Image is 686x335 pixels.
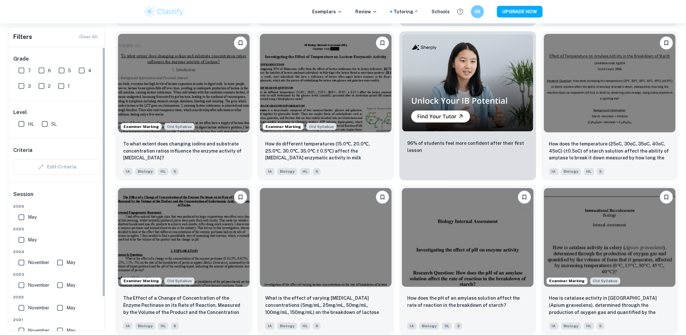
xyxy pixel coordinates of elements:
[13,317,100,323] span: 2021
[68,83,70,90] span: 1
[13,272,100,278] span: 2023
[549,140,670,162] p: How does the temperature (25oC, 30oC, 35oC, 40oC, 45oC) (±0.5oC) of starch solution affect the ab...
[541,31,678,181] a: BookmarkHow does the temperature (25oC, 30oC, 35oC, 40oC, 45oC) (±0.5oC) of starch solution affec...
[597,168,605,175] span: 5
[257,31,394,181] a: Examiner MarkingStarting from the May 2025 session, the Biology IA requirements have changed. It'...
[13,204,100,210] span: 2026
[407,140,528,154] p: 96% of students feel more confident after their first lesson
[13,109,100,116] h6: Level
[123,140,244,162] p: To what extent does changing iodine and substrate concentration ratios influence the enzyme activ...
[260,34,392,133] img: Biology IA example thumbnail: How do different temperatures (15.0℃, 20
[561,323,581,330] span: Biology
[66,282,75,289] span: May
[300,323,310,330] span: HL
[13,295,100,300] span: 2022
[455,6,466,17] button: Help and Feedback
[549,295,670,317] p: How is catalase activity in celery (Apium graveolens), determined through the production of oxyge...
[164,278,195,285] div: Starting from the May 2025 session, the Biology IA requirements have changed. It's OK to refer to...
[28,83,31,90] span: 3
[68,67,71,74] span: 5
[123,295,244,317] p: The Effect of a Change of Concentration of the Enzyme Pectinase on its Rate of Reaction, Measured...
[234,37,247,50] button: Bookmark
[121,124,161,130] span: Examiner Marking
[28,237,37,244] span: May
[376,191,389,204] button: Bookmark
[66,259,75,266] span: May
[48,83,51,90] span: 2
[442,323,452,330] span: SL
[277,323,297,330] span: Biology
[541,186,678,335] a: Examiner MarkingStarting from the May 2025 session, the Biology IA requirements have changed. It'...
[660,191,673,204] button: Bookmark
[300,168,310,175] span: HL
[306,123,337,130] span: Old Syllabus
[135,168,155,175] span: Biology
[28,327,49,334] span: November
[277,168,297,175] span: Biology
[597,323,605,330] span: 5
[28,282,49,289] span: November
[376,37,389,50] button: Bookmark
[88,67,91,74] span: 4
[263,124,303,130] span: Examiner Marking
[544,188,676,287] img: Biology IA example thumbnail: How is catalase activity in celery (Apiu
[590,278,621,285] div: Starting from the May 2025 session, the Biology IA requirements have changed. It's OK to refer to...
[257,186,394,335] a: BookmarkWhat is the effect of varying lactase concentrations (5mg/mL, 25mg/mL, 50mg/mL, 100mg/mL,...
[28,214,37,221] span: May
[13,226,100,232] span: 2025
[13,159,100,175] div: Criteria filters are unavailable when searching by topic
[115,31,252,181] a: Examiner MarkingStarting from the May 2025 session, the Biology IA requirements have changed. It'...
[158,323,168,330] span: HL
[48,67,51,74] span: 6
[474,8,481,15] h6: KK
[118,34,250,133] img: Biology IA example thumbnail: To what extent does changing iodine and
[265,168,275,175] span: IA
[260,188,392,287] img: Biology IA example thumbnail: What is the effect of varying lactase co
[394,8,419,15] a: Tutoring
[13,146,32,154] h6: Criteria
[13,32,32,41] h6: Filters
[399,31,536,181] a: Thumbnail96% of students feel more confident after their first lesson
[118,188,250,287] img: Biology IA example thumbnail: The Effect of a Change of Concentration
[547,278,587,284] span: Examiner Marking
[28,121,34,128] span: HL
[135,323,155,330] span: Biology
[123,168,133,175] span: IA
[432,8,450,15] a: Schools
[13,249,100,255] span: 2024
[455,323,462,330] span: 5
[66,305,75,312] span: May
[402,34,534,132] img: Thumbnail
[164,278,195,285] span: Old Syllabus
[171,168,179,175] span: 5
[158,168,168,175] span: HL
[312,8,342,15] p: Exemplars
[402,188,534,287] img: Biology IA example thumbnail: How does the pH of an amylase solution a
[584,323,594,330] span: HL
[549,323,559,330] span: IA
[407,295,528,309] p: How does the pH of an amylase solution affect the rate of reaction in the breakdown of starch?
[28,305,49,312] span: November
[306,123,337,130] div: Starting from the May 2025 session, the Biology IA requirements have changed. It's OK to refer to...
[399,186,536,335] a: BookmarkHow does the pH of an amylase solution affect the rate of reaction in the breakdown of st...
[313,168,321,175] span: 6
[171,323,179,330] span: 6
[355,8,377,15] p: Review
[544,34,676,133] img: Biology IA example thumbnail: How does the temperature (25oC, 30oC, 35
[115,186,252,335] a: Examiner MarkingStarting from the May 2025 session, the Biology IA requirements have changed. It'...
[471,5,484,18] button: KK
[13,191,100,204] h6: Session
[164,123,195,130] div: Starting from the May 2025 session, the Biology IA requirements have changed. It's OK to refer to...
[234,191,247,204] button: Bookmark
[13,55,100,63] h6: Grade
[28,259,49,266] span: November
[549,168,559,175] span: IA
[143,5,184,18] img: Clastify logo
[518,191,531,204] button: Bookmark
[313,323,321,330] span: 6
[265,323,275,330] span: IA
[660,37,673,50] button: Bookmark
[66,327,75,334] span: May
